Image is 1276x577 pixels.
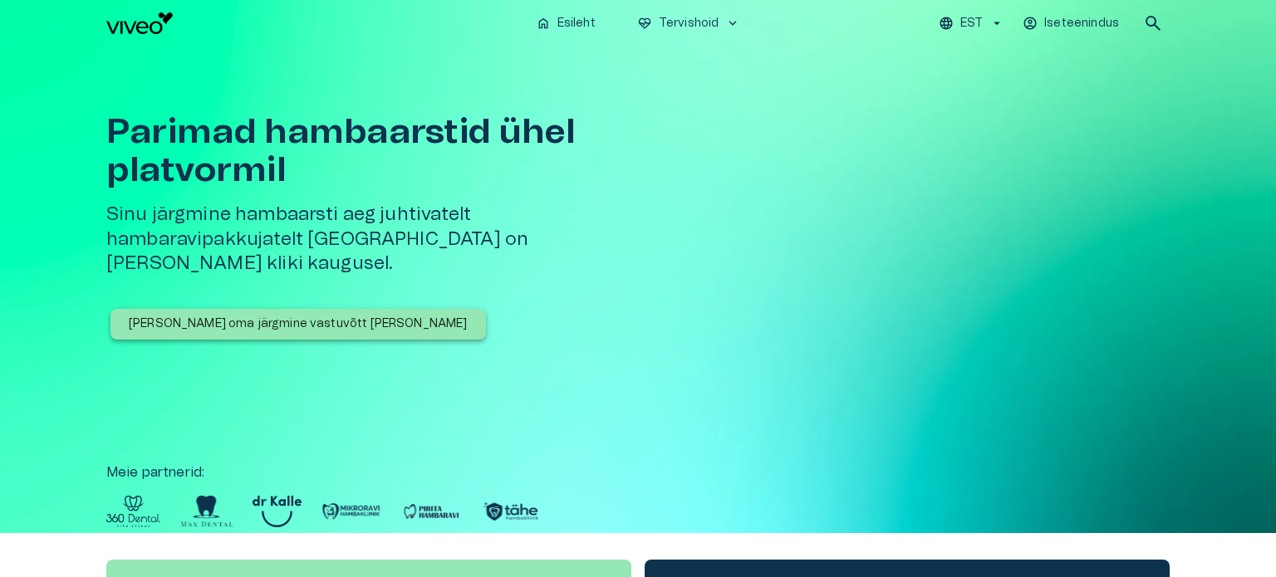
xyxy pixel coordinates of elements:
[557,15,596,32] p: Esileht
[106,496,160,527] img: Partner logo
[1020,12,1123,36] button: Iseteenindus
[401,496,461,527] img: Partner logo
[529,12,604,36] button: homeEsileht
[481,496,541,527] img: Partner logo
[936,12,1007,36] button: EST
[106,12,523,34] a: Navigate to homepage
[129,315,468,333] p: [PERSON_NAME] oma järgmine vastuvõtt [PERSON_NAME]
[253,496,302,527] img: Partner logo
[960,15,983,32] p: EST
[637,16,652,31] span: ecg_heart
[106,113,645,189] h1: Parimad hambaarstid ühel platvormil
[536,16,551,31] span: home
[110,309,486,340] button: [PERSON_NAME] oma järgmine vastuvõtt [PERSON_NAME]
[106,462,1170,482] p: Meie partnerid :
[659,15,719,32] p: Tervishoid
[1143,13,1163,33] span: search
[106,12,173,34] img: Viveo logo
[1136,7,1170,40] button: open search modal
[1044,15,1119,32] p: Iseteenindus
[725,16,740,31] span: keyboard_arrow_down
[631,12,748,36] button: ecg_heartTervishoidkeyboard_arrow_down
[321,496,381,527] img: Partner logo
[106,203,645,276] h5: Sinu järgmine hambaarsti aeg juhtivatelt hambaravipakkujatelt [GEOGRAPHIC_DATA] on [PERSON_NAME] ...
[180,496,233,527] img: Partner logo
